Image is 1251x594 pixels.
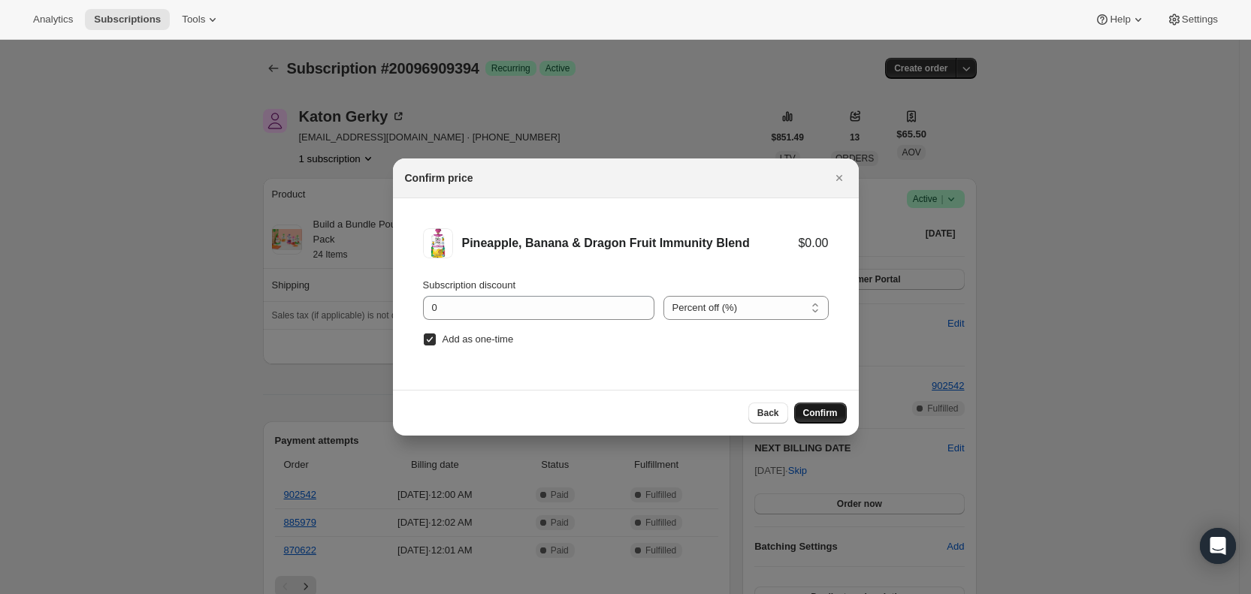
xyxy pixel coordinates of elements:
span: Confirm [803,407,838,419]
button: Close [829,167,850,188]
button: Confirm [794,403,847,424]
button: Tools [173,9,229,30]
span: Tools [182,14,205,26]
span: Subscriptions [94,14,161,26]
span: Settings [1182,14,1218,26]
button: Help [1086,9,1154,30]
span: Add as one-time [443,333,514,345]
div: Pineapple, Banana & Dragon Fruit Immunity Blend [462,236,799,251]
button: Subscriptions [85,9,170,30]
div: $0.00 [798,236,828,251]
button: Analytics [24,9,82,30]
button: Back [748,403,788,424]
button: Settings [1158,9,1227,30]
div: Open Intercom Messenger [1200,528,1236,564]
span: Analytics [33,14,73,26]
span: Back [757,407,779,419]
span: Subscription discount [423,279,516,291]
span: Help [1110,14,1130,26]
h2: Confirm price [405,170,473,185]
img: Pineapple, Banana & Dragon Fruit Immunity Blend [423,228,453,258]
